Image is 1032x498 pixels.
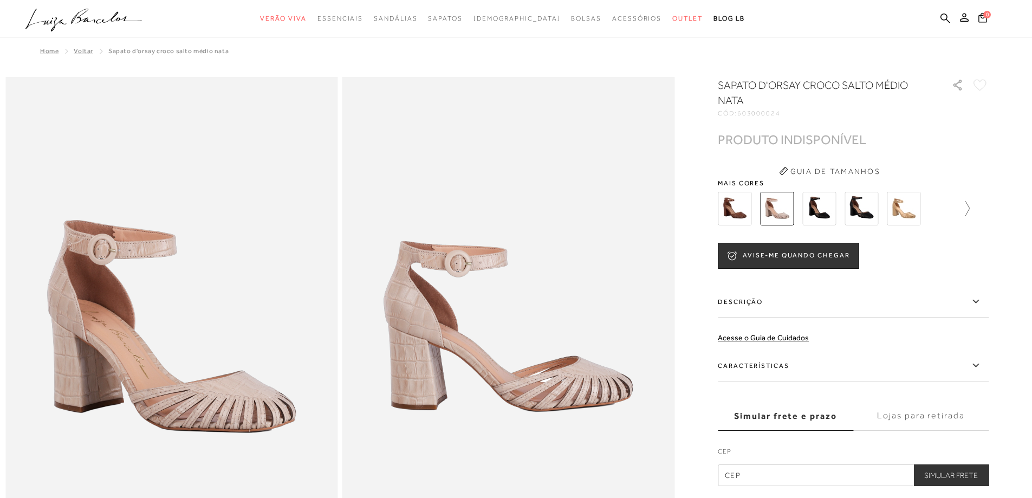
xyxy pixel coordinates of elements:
[713,9,745,29] a: BLOG LB
[718,134,866,145] div: PRODUTO INDISPONÍVEL
[718,350,989,381] label: Características
[718,243,859,269] button: AVISE-ME QUANDO CHEGAR
[845,192,878,225] img: SAPATO D'ORSAY CROCO SALTO MÉDIO PRETO
[718,464,989,486] input: CEP
[571,9,601,29] a: noSubCategoriesText
[975,12,990,27] button: 0
[718,402,853,431] label: Simular frete e prazo
[260,15,307,22] span: Verão Viva
[737,109,781,117] span: 603000024
[374,9,417,29] a: noSubCategoriesText
[74,47,93,55] a: Voltar
[802,192,836,225] img: SAPATO D'ORSAY CROCO SALTO MÉDIO PRETO
[718,192,751,225] img: SAPATO D'ORSAY CROCO SALTO MÉDIO CASTANHO
[983,11,991,18] span: 0
[718,286,989,318] label: Descrição
[718,180,989,186] span: Mais cores
[713,15,745,22] span: BLOG LB
[718,77,921,108] h1: SAPATO D'ORSAY CROCO SALTO MÉDIO NATA
[571,15,601,22] span: Bolsas
[428,9,462,29] a: noSubCategoriesText
[672,15,703,22] span: Outlet
[913,464,989,486] button: Simular Frete
[428,15,462,22] span: Sapatos
[317,9,363,29] a: noSubCategoriesText
[473,15,561,22] span: [DEMOGRAPHIC_DATA]
[40,47,59,55] a: Home
[760,192,794,225] img: SAPATO D'ORSAY CROCO SALTO MÉDIO NATA
[612,9,661,29] a: noSubCategoriesText
[317,15,363,22] span: Essenciais
[612,15,661,22] span: Acessórios
[374,15,417,22] span: Sandálias
[108,47,229,55] span: SAPATO D'ORSAY CROCO SALTO MÉDIO NATA
[672,9,703,29] a: noSubCategoriesText
[718,333,809,342] a: Acesse o Guia de Cuidados
[260,9,307,29] a: noSubCategoriesText
[887,192,920,225] img: SAPATO D'ORSAY DE SALTO BLOCO MÉDIO EM VERNIZ BEGE
[853,402,989,431] label: Lojas para retirada
[718,447,989,462] label: CEP
[473,9,561,29] a: noSubCategoriesText
[775,163,884,180] button: Guia de Tamanhos
[718,110,934,117] div: CÓD:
